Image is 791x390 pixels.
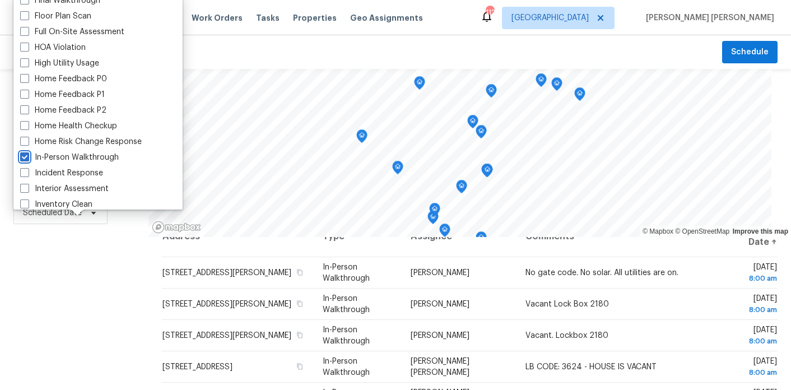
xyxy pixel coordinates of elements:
span: [DATE] [710,326,777,347]
span: [GEOGRAPHIC_DATA] [511,12,589,24]
span: Geo Assignments [350,12,423,24]
div: Map marker [427,211,439,228]
div: 112 [486,7,494,18]
span: [DATE] [710,295,777,315]
label: In-Person Walkthrough [20,152,119,163]
div: 8:00 am [710,367,777,378]
span: Schedule [731,45,769,59]
div: Map marker [481,164,492,181]
a: OpenStreetMap [675,227,729,235]
div: Map marker [414,76,425,94]
div: 8:00 am [710,336,777,347]
div: 8:00 am [710,304,777,315]
div: Map marker [467,115,478,132]
div: Map marker [476,231,487,249]
div: 8:00 am [710,273,777,284]
span: [PERSON_NAME] [411,269,469,277]
span: [DATE] [710,263,777,284]
span: In-Person Walkthrough [323,263,370,282]
div: Map marker [551,77,562,95]
label: Home Feedback P0 [20,73,107,85]
label: Home Risk Change Response [20,136,142,147]
div: Map marker [456,180,467,197]
canvas: Map [148,69,771,237]
span: Scheduled Date [23,207,82,219]
span: Properties [293,12,337,24]
div: Map marker [476,125,487,142]
span: [PERSON_NAME] [PERSON_NAME] [411,357,469,377]
span: LB CODE: 3624 - HOUSE IS VACANT [525,363,657,371]
label: Floor Plan Scan [20,11,91,22]
div: Map marker [356,129,367,147]
label: HOA Violation [20,42,86,53]
label: Incident Response [20,168,103,179]
label: Home Feedback P1 [20,89,105,100]
span: [PERSON_NAME] [411,332,469,340]
span: [DATE] [710,357,777,378]
div: Map marker [486,84,497,101]
span: In-Person Walkthrough [323,357,370,377]
label: Home Health Checkup [20,120,117,132]
span: In-Person Walkthrough [323,295,370,314]
div: Map marker [482,164,493,181]
button: Copy Address [295,299,305,309]
span: [STREET_ADDRESS][PERSON_NAME] [162,269,291,277]
span: In-Person Walkthrough [323,326,370,345]
button: Copy Address [295,267,305,277]
span: [STREET_ADDRESS][PERSON_NAME] [162,332,291,340]
span: [STREET_ADDRESS][PERSON_NAME] [162,300,291,308]
span: [PERSON_NAME] [411,300,469,308]
div: Map marker [536,73,547,91]
span: [STREET_ADDRESS] [162,363,232,371]
a: Mapbox [643,227,673,235]
div: Map marker [392,161,403,178]
span: Vacant. Lockbox 2180 [525,332,608,340]
label: Full On-Site Assessment [20,26,124,38]
span: No gate code. No solar. All utilities are on. [525,269,678,277]
a: Mapbox homepage [152,221,201,234]
button: Copy Address [295,330,305,340]
button: Schedule [722,41,778,64]
span: Work Orders [192,12,243,24]
a: Improve this map [733,227,788,235]
span: Vacant Lock Box 2180 [525,300,609,308]
label: Inventory Clean [20,199,92,210]
label: High Utility Usage [20,58,99,69]
label: Home Feedback P2 [20,105,106,116]
div: Map marker [439,224,450,241]
span: [PERSON_NAME] [PERSON_NAME] [641,12,774,24]
div: Map marker [574,87,585,105]
button: Copy Address [295,361,305,372]
span: Tasks [256,14,280,22]
div: Map marker [429,203,440,220]
label: Interior Assessment [20,183,109,194]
